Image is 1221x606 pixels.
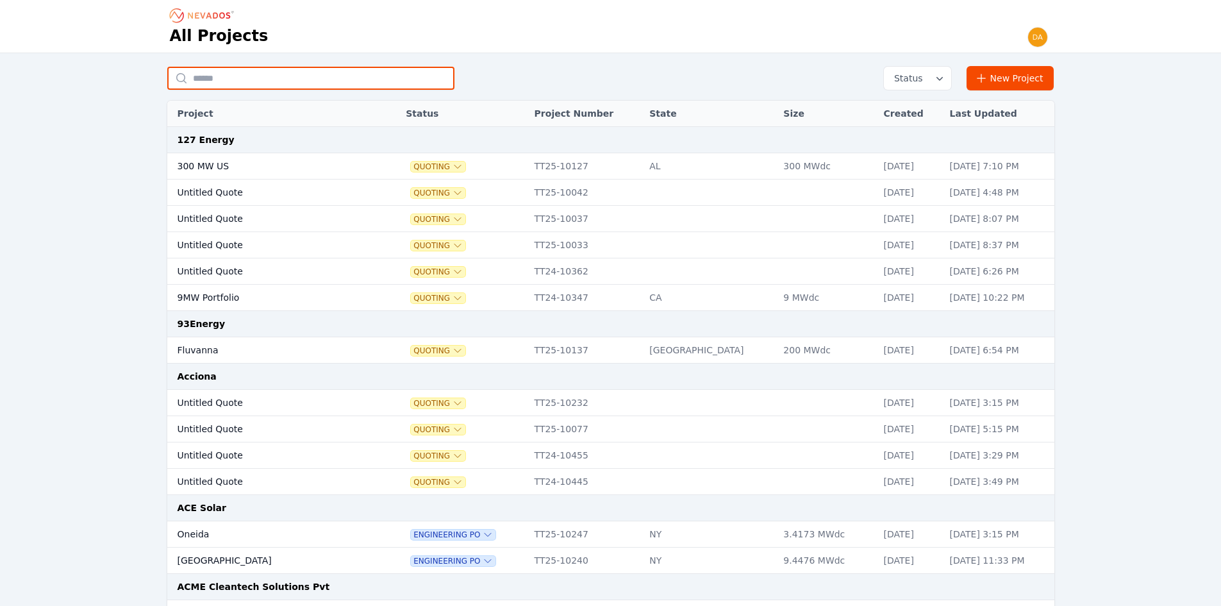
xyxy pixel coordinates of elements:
tr: OneidaEngineering POTT25-10247NY3.4173 MWdc[DATE][DATE] 3:15 PM [167,521,1054,548]
tr: Untitled QuoteQuotingTT25-10232[DATE][DATE] 3:15 PM [167,390,1054,416]
td: Untitled Quote [167,206,368,232]
td: Acciona [167,364,1054,390]
th: State [643,101,777,127]
td: [GEOGRAPHIC_DATA] [643,337,777,364]
th: Project Number [528,101,644,127]
td: [DATE] [877,285,943,311]
td: Untitled Quote [167,390,368,416]
td: CA [643,285,777,311]
td: 9 MWdc [777,285,877,311]
span: Quoting [411,293,465,303]
span: Status [889,72,923,85]
button: Engineering PO [411,556,495,566]
button: Quoting [411,214,465,224]
td: TT25-10247 [528,521,644,548]
td: NY [643,548,777,574]
tr: Untitled QuoteQuotingTT24-10362[DATE][DATE] 6:26 PM [167,258,1054,285]
td: [DATE] [877,337,943,364]
td: 3.4173 MWdc [777,521,877,548]
tr: Untitled QuoteQuotingTT24-10445[DATE][DATE] 3:49 PM [167,469,1054,495]
td: TT25-10127 [528,153,644,180]
td: [DATE] 3:15 PM [943,390,1054,416]
td: Untitled Quote [167,416,368,442]
td: NY [643,521,777,548]
td: TT25-10033 [528,232,644,258]
td: [DATE] 3:15 PM [943,521,1054,548]
button: Quoting [411,240,465,251]
td: [DATE] [877,548,943,574]
td: Untitled Quote [167,442,368,469]
button: Quoting [411,188,465,198]
td: TT25-10232 [528,390,644,416]
th: Project [167,101,368,127]
td: TT25-10037 [528,206,644,232]
td: [DATE] 11:33 PM [943,548,1054,574]
td: [DATE] 3:29 PM [943,442,1054,469]
td: TT24-10445 [528,469,644,495]
button: Quoting [411,162,465,172]
td: [DATE] 7:10 PM [943,153,1054,180]
td: [DATE] 10:22 PM [943,285,1054,311]
td: 200 MWdc [777,337,877,364]
td: TT24-10347 [528,285,644,311]
td: 93Energy [167,311,1054,337]
td: [DATE] 4:48 PM [943,180,1054,206]
nav: Breadcrumb [170,5,238,26]
tr: 9MW PortfolioQuotingTT24-10347CA9 MWdc[DATE][DATE] 10:22 PM [167,285,1054,311]
td: [DATE] [877,390,943,416]
td: TT25-10077 [528,416,644,442]
td: TT25-10240 [528,548,644,574]
td: [DATE] 6:54 PM [943,337,1054,364]
tr: 300 MW USQuotingTT25-10127AL300 MWdc[DATE][DATE] 7:10 PM [167,153,1054,180]
td: Untitled Quote [167,232,368,258]
button: Status [884,67,951,90]
td: [DATE] [877,416,943,442]
td: TT24-10362 [528,258,644,285]
tr: FluvannaQuotingTT25-10137[GEOGRAPHIC_DATA]200 MWdc[DATE][DATE] 6:54 PM [167,337,1054,364]
td: [DATE] 5:15 PM [943,416,1054,442]
tr: Untitled QuoteQuotingTT25-10077[DATE][DATE] 5:15 PM [167,416,1054,442]
button: Quoting [411,425,465,435]
th: Size [777,101,877,127]
button: Engineering PO [411,530,495,540]
td: Untitled Quote [167,469,368,495]
td: [DATE] 3:49 PM [943,469,1054,495]
td: TT25-10137 [528,337,644,364]
button: Quoting [411,398,465,408]
td: [DATE] [877,521,943,548]
tr: [GEOGRAPHIC_DATA]Engineering POTT25-10240NY9.4476 MWdc[DATE][DATE] 11:33 PM [167,548,1054,574]
button: Quoting [411,267,465,277]
tr: Untitled QuoteQuotingTT25-10042[DATE][DATE] 4:48 PM [167,180,1054,206]
td: 300 MW US [167,153,368,180]
td: 127 Energy [167,127,1054,153]
td: [DATE] 8:37 PM [943,232,1054,258]
td: [DATE] [877,206,943,232]
button: Quoting [411,477,465,487]
td: [DATE] [877,153,943,180]
td: Oneida [167,521,368,548]
td: ACME Cleantech Solutions Pvt [167,574,1054,600]
tr: Untitled QuoteQuotingTT24-10455[DATE][DATE] 3:29 PM [167,442,1054,469]
tr: Untitled QuoteQuotingTT25-10037[DATE][DATE] 8:07 PM [167,206,1054,232]
td: ACE Solar [167,495,1054,521]
td: 300 MWdc [777,153,877,180]
th: Created [877,101,943,127]
td: Untitled Quote [167,180,368,206]
td: TT25-10042 [528,180,644,206]
th: Last Updated [943,101,1054,127]
td: 9.4476 MWdc [777,548,877,574]
h1: All Projects [170,26,269,46]
span: Quoting [411,346,465,356]
td: [DATE] 8:07 PM [943,206,1054,232]
td: [GEOGRAPHIC_DATA] [167,548,368,574]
